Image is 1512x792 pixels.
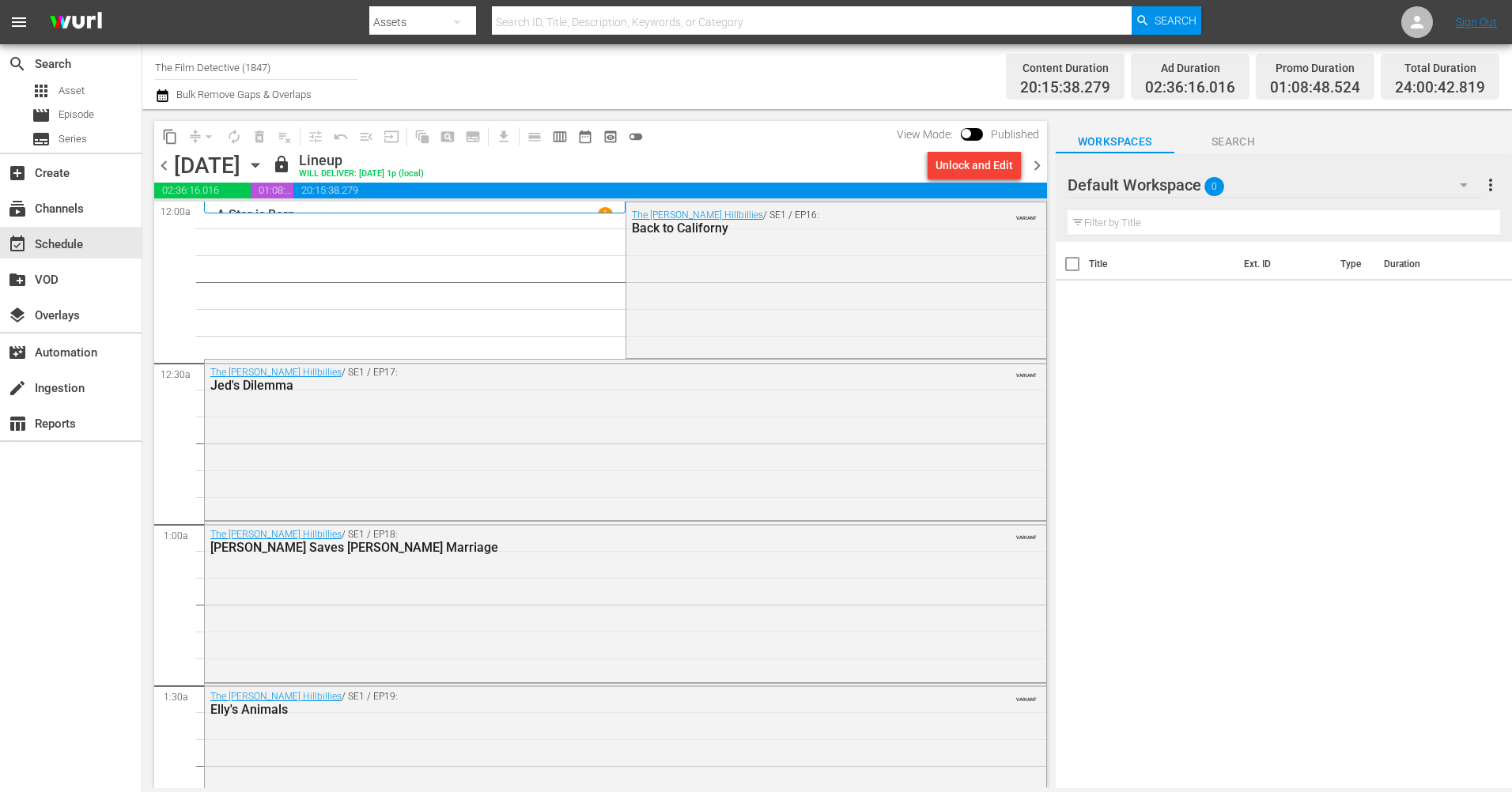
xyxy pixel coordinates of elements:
[8,199,27,218] span: Channels
[8,379,27,398] span: Ingestion
[297,121,328,152] span: Customize Events
[1020,57,1110,79] div: Content Duration
[174,153,240,179] div: [DATE]
[1456,16,1497,28] a: Sign Out
[210,529,954,555] div: / SE1 / EP18:
[1481,166,1500,204] button: more_vert
[1270,57,1360,79] div: Promo Duration
[272,124,297,149] span: Clear Lineup
[460,124,486,149] span: Create Series Block
[328,124,353,149] span: Revert to Primary Episode
[628,129,644,145] span: toggle_off
[32,81,51,100] span: Asset
[32,130,51,149] span: Series
[577,129,593,145] span: date_range_outlined
[210,378,954,393] div: Jed's Dilemma
[9,13,28,32] span: menu
[1270,79,1360,97] span: 01:08:48.524
[154,183,251,198] span: 02:36:16.016
[1016,527,1037,540] span: VARIANT
[547,124,573,149] span: Week Calendar View
[623,124,648,149] span: 24 hours Lineup View is OFF
[603,209,608,220] p: 1
[221,124,247,149] span: Loop Content
[210,702,954,717] div: Elly's Animals
[983,128,1047,141] span: Published
[210,529,342,540] a: The [PERSON_NAME] Hillbillies
[1089,242,1235,286] th: Title
[516,121,547,152] span: Day Calendar View
[889,128,961,141] span: View Mode:
[8,235,27,254] span: Schedule
[435,124,460,149] span: Create Search Block
[632,209,962,236] div: / SE1 / EP16:
[1145,79,1235,97] span: 02:36:16.016
[174,89,312,100] span: Bulk Remove Gaps & Overlaps
[247,124,272,149] span: Select an event to delete
[1374,242,1469,286] th: Duration
[1068,163,1483,207] div: Default Workspace
[1204,170,1224,203] span: 0
[32,106,51,125] span: Episode
[162,129,178,145] span: content_copy
[486,121,516,152] span: Download as CSV
[1016,689,1037,702] span: VARIANT
[379,124,404,149] span: Update Metadata from Key Asset
[8,414,27,433] span: Reports
[293,183,1046,198] span: 20:15:38.279
[632,221,962,236] div: Back to Californy
[272,155,291,174] span: lock
[210,691,342,702] a: The [PERSON_NAME] Hillbillies
[353,124,379,149] span: Fill episodes with ad slates
[598,124,623,149] span: View Backup
[632,209,763,221] a: The [PERSON_NAME] Hillbillies
[603,129,618,145] span: preview_outlined
[1395,57,1485,79] div: Total Duration
[1331,242,1374,286] th: Type
[573,124,598,149] span: Month Calendar View
[1027,156,1047,175] span: chevron_right
[1132,6,1201,35] button: Search
[8,164,27,183] span: Create
[59,107,94,123] span: Episode
[210,540,954,555] div: [PERSON_NAME] Saves [PERSON_NAME] Marriage
[8,270,27,289] span: VOD
[1234,242,1330,286] th: Ext. ID
[936,151,1013,179] div: Unlock and Edit
[1395,79,1485,97] span: 24:00:42.819
[1145,57,1235,79] div: Ad Duration
[299,169,424,179] div: WILL DELIVER: [DATE] 1p (local)
[1481,175,1500,194] span: more_vert
[1174,132,1293,152] span: Search
[1056,132,1174,152] span: Workspaces
[217,207,295,222] p: A Star is Born
[1020,79,1110,97] span: 20:15:38.279
[1016,208,1037,221] span: VARIANT
[8,343,27,362] span: Automation
[1155,6,1196,35] span: Search
[59,131,87,147] span: Series
[961,128,972,139] span: Toggle to switch from Published to Draft view.
[38,4,114,41] img: ans4CAIJ8jUAAAAAAAAAAAAAAAAAAAAAAAAgQb4GAAAAAAAAAAAAAAAAAAAAAAAAJMjXAAAAAAAAAAAAAAAAAAAAAAAAgAT5G...
[299,152,424,169] div: Lineup
[8,55,27,74] span: Search
[552,129,568,145] span: calendar_view_week_outlined
[154,156,174,175] span: chevron_left
[404,121,435,152] span: Refresh All Search Blocks
[157,124,183,149] span: Copy Lineup
[183,124,221,149] span: Remove Gaps & Overlaps
[1016,365,1037,378] span: VARIANT
[210,691,954,717] div: / SE1 / EP19:
[210,367,954,393] div: / SE1 / EP17:
[928,151,1021,179] button: Unlock and Edit
[210,367,342,378] a: The [PERSON_NAME] Hillbillies
[251,183,293,198] span: 01:08:48.524
[59,83,85,99] span: Asset
[8,306,27,325] span: Overlays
